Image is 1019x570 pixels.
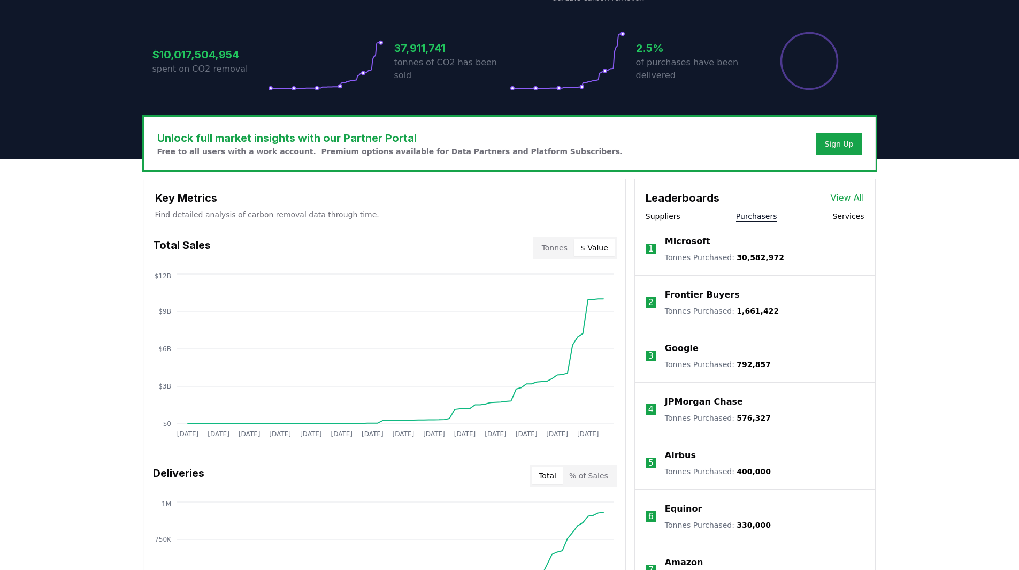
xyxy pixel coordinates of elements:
tspan: 750K [155,536,172,543]
tspan: [DATE] [423,430,445,438]
span: 400,000 [737,467,771,476]
p: Free to all users with a work account. Premium options available for Data Partners and Platform S... [157,146,623,157]
p: 1 [648,242,654,255]
a: View All [831,192,864,204]
tspan: [DATE] [577,430,599,438]
span: 1,661,422 [737,307,779,315]
tspan: [DATE] [331,430,353,438]
p: of purchases have been delivered [636,56,752,82]
h3: Key Metrics [155,190,615,206]
p: Tonnes Purchased : [665,466,771,477]
span: 576,327 [737,414,771,422]
p: 4 [648,403,654,416]
p: 3 [648,349,654,362]
tspan: [DATE] [362,430,384,438]
tspan: $6B [158,345,171,353]
h3: Deliveries [153,465,204,487]
button: Suppliers [646,211,680,222]
span: 792,857 [737,360,771,369]
tspan: $12B [154,272,171,280]
tspan: [DATE] [454,430,476,438]
h3: Unlock full market insights with our Partner Portal [157,130,623,146]
p: Tonnes Purchased : [665,413,771,423]
p: 2 [648,296,654,309]
a: Airbus [665,449,696,462]
a: Google [665,342,699,355]
p: Tonnes Purchased : [665,306,779,316]
a: Frontier Buyers [665,288,740,301]
p: Find detailed analysis of carbon removal data through time. [155,209,615,220]
button: % of Sales [563,467,615,484]
span: 30,582,972 [737,253,784,262]
tspan: [DATE] [485,430,507,438]
a: Microsoft [665,235,710,248]
tspan: 1M [162,500,171,508]
tspan: [DATE] [515,430,537,438]
span: 330,000 [737,521,771,529]
button: Tonnes [535,239,574,256]
h3: 37,911,741 [394,40,510,56]
p: Tonnes Purchased : [665,359,771,370]
p: spent on CO2 removal [152,63,268,75]
a: JPMorgan Chase [665,396,743,408]
h3: Leaderboards [646,190,719,206]
a: Sign Up [824,139,853,149]
tspan: [DATE] [546,430,568,438]
a: Amazon [665,556,703,569]
p: Tonnes Purchased : [665,520,771,530]
tspan: [DATE] [177,430,198,438]
button: $ Value [574,239,615,256]
p: Tonnes Purchased : [665,252,784,263]
tspan: [DATE] [300,430,321,438]
tspan: [DATE] [238,430,260,438]
p: tonnes of CO2 has been sold [394,56,510,82]
tspan: $9B [158,308,171,315]
p: 5 [648,457,654,469]
tspan: $0 [163,420,171,428]
tspan: $3B [158,383,171,390]
tspan: [DATE] [392,430,414,438]
h3: Total Sales [153,237,211,259]
button: Sign Up [816,133,862,155]
tspan: [DATE] [269,430,291,438]
p: 6 [648,510,654,523]
tspan: [DATE] [208,430,229,438]
h3: $10,017,504,954 [152,47,268,63]
button: Total [532,467,563,484]
h3: 2.5% [636,40,752,56]
a: Equinor [665,503,702,515]
button: Purchasers [736,211,777,222]
div: Percentage of sales delivered [779,31,839,91]
button: Services [832,211,864,222]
